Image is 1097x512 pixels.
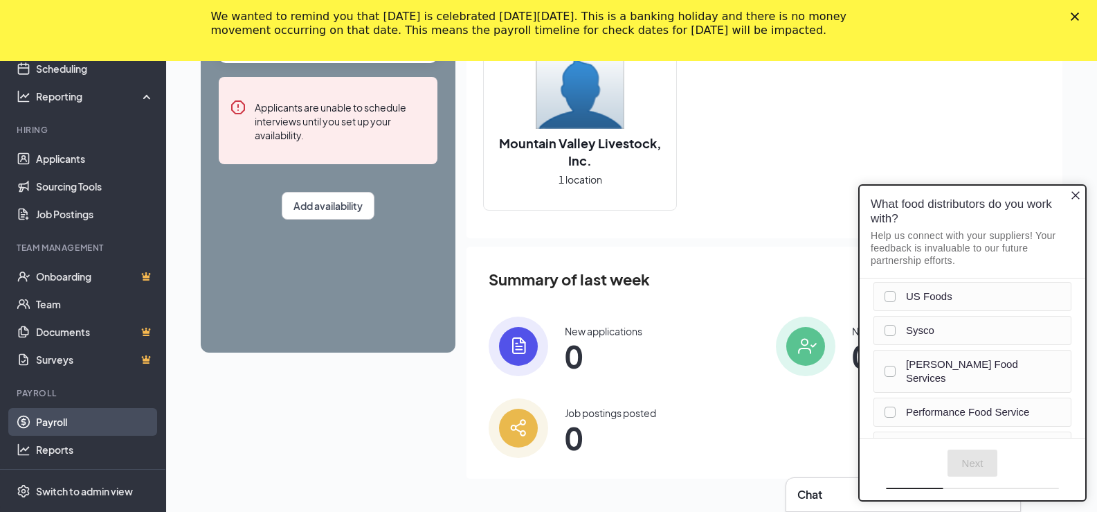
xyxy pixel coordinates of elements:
[36,173,154,200] a: Sourcing Tools
[1071,12,1085,21] div: Close
[36,436,154,464] a: Reports
[797,487,822,502] h3: Chat
[36,318,154,346] a: DocumentsCrown
[17,484,30,497] svg: Settings
[489,267,650,292] span: Summary of last week
[36,408,154,436] a: Payroll
[36,346,154,373] a: SurveysCrown
[36,145,154,173] a: Applicants
[848,174,1097,512] iframe: Sprig User Feedback Dialog
[17,124,152,136] div: Hiring
[565,324,642,338] div: New applications
[489,398,548,458] img: icon
[36,290,154,318] a: Team
[36,484,133,497] div: Switch to admin view
[565,425,656,450] span: 0
[559,172,602,187] span: 1 location
[484,134,676,169] h2: Mountain Valley Livestock, Inc.
[282,192,374,220] button: Add availability
[17,89,30,103] svg: Analysis
[36,200,154,228] a: Job Postings
[17,387,152,399] div: Payroll
[489,317,548,376] img: icon
[211,10,864,37] div: We wanted to remind you that [DATE] is celebrated [DATE][DATE]. This is a banking holiday and the...
[776,317,835,376] img: icon
[36,89,155,103] div: Reporting
[565,344,642,369] span: 0
[536,40,624,129] img: Mountain Valley Livestock, Inc.
[36,263,154,290] a: OnboardingCrown
[17,242,152,254] div: Team Management
[230,99,246,116] svg: Error
[36,55,154,82] a: Scheduling
[255,99,426,142] div: Applicants are unable to schedule interviews until you set up your availability.
[565,406,656,420] div: Job postings posted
